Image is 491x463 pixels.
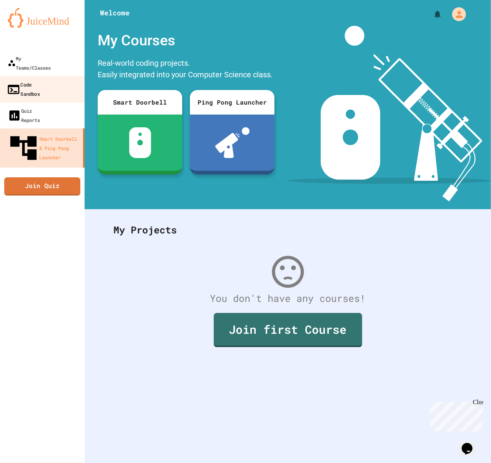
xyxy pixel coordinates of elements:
[94,26,278,55] div: My Courses
[98,90,182,115] div: Smart Doorbell
[8,106,40,125] div: Quiz Reports
[427,399,483,431] iframe: chat widget
[459,432,483,455] iframe: chat widget
[3,3,53,49] div: Chat with us now!Close
[8,8,77,28] img: logo-orange.svg
[106,215,470,245] div: My Projects
[8,132,80,164] div: Smart Doorbell & Ping Pong Launcher
[7,80,40,98] div: Code Sandbox
[129,127,151,158] img: sdb-white.svg
[419,8,444,21] div: My Notifications
[444,5,468,23] div: My Account
[190,90,275,115] div: Ping Pong Launcher
[106,291,470,306] div: You don't have any courses!
[215,127,250,158] img: ppl-with-ball.png
[8,54,51,72] div: My Teams/Classes
[94,55,278,84] div: Real-world coding projects. Easily integrated into your Computer Science class.
[214,313,362,347] a: Join first Course
[4,177,80,196] a: Join Quiz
